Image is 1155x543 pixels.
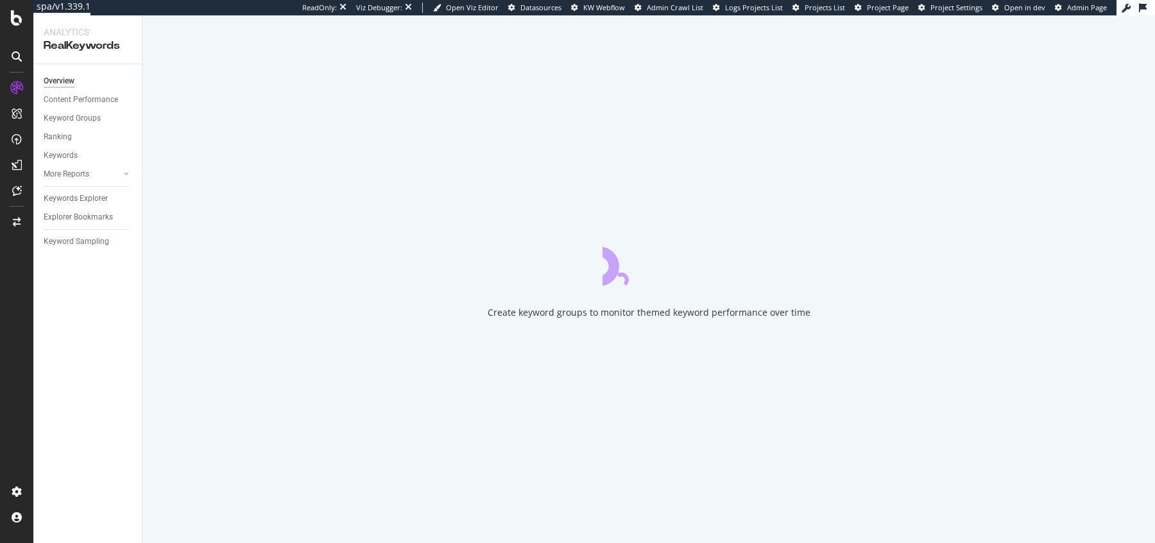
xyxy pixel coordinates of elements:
[44,26,132,39] div: Analytics
[583,3,625,12] span: KW Webflow
[44,93,118,107] div: Content Performance
[571,3,625,13] a: KW Webflow
[1067,3,1107,12] span: Admin Page
[44,74,133,88] a: Overview
[918,3,982,13] a: Project Settings
[302,3,337,13] div: ReadOnly:
[44,112,101,125] div: Keyword Groups
[520,3,561,12] span: Datasources
[44,211,113,224] div: Explorer Bookmarks
[647,3,703,12] span: Admin Crawl List
[805,3,845,12] span: Projects List
[44,130,72,144] div: Ranking
[1055,3,1107,13] a: Admin Page
[44,93,133,107] a: Content Performance
[44,235,109,248] div: Keyword Sampling
[44,192,133,205] a: Keywords Explorer
[44,211,133,224] a: Explorer Bookmarks
[488,306,810,319] div: Create keyword groups to monitor themed keyword performance over time
[433,3,499,13] a: Open Viz Editor
[930,3,982,12] span: Project Settings
[44,74,74,88] div: Overview
[44,149,78,162] div: Keywords
[44,112,133,125] a: Keyword Groups
[44,39,132,53] div: RealKeywords
[603,239,695,286] div: animation
[725,3,783,12] span: Logs Projects List
[44,168,120,181] a: More Reports
[855,3,909,13] a: Project Page
[44,192,108,205] div: Keywords Explorer
[44,168,89,181] div: More Reports
[356,3,402,13] div: Viz Debugger:
[508,3,561,13] a: Datasources
[635,3,703,13] a: Admin Crawl List
[867,3,909,12] span: Project Page
[792,3,845,13] a: Projects List
[44,149,133,162] a: Keywords
[446,3,499,12] span: Open Viz Editor
[1004,3,1045,12] span: Open in dev
[44,130,133,144] a: Ranking
[44,235,133,248] a: Keyword Sampling
[992,3,1045,13] a: Open in dev
[713,3,783,13] a: Logs Projects List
